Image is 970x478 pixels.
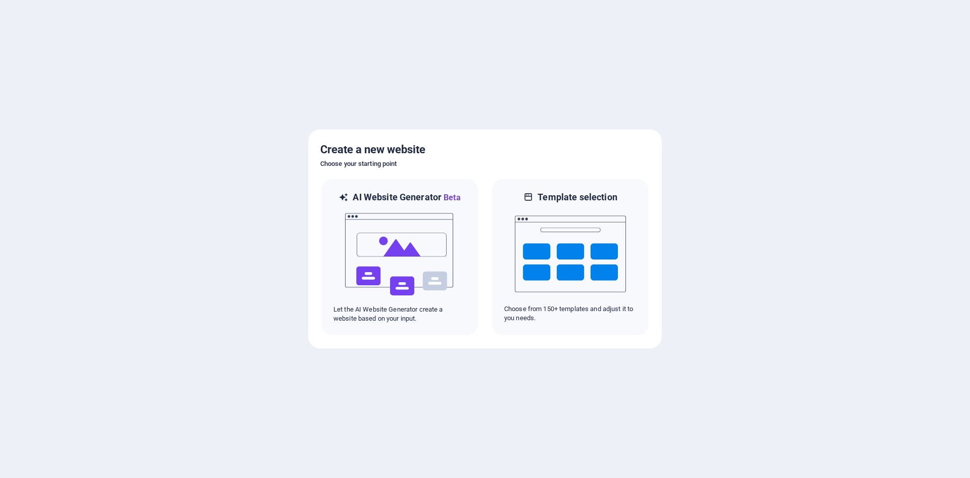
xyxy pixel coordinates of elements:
[344,204,455,305] img: ai
[320,178,479,336] div: AI Website GeneratorBetaaiLet the AI Website Generator create a website based on your input.
[320,158,650,170] h6: Choose your starting point
[333,305,466,323] p: Let the AI Website Generator create a website based on your input.
[353,191,460,204] h6: AI Website Generator
[491,178,650,336] div: Template selectionChoose from 150+ templates and adjust it to you needs.
[538,191,617,203] h6: Template selection
[320,142,650,158] h5: Create a new website
[504,305,637,323] p: Choose from 150+ templates and adjust it to you needs.
[442,193,461,202] span: Beta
